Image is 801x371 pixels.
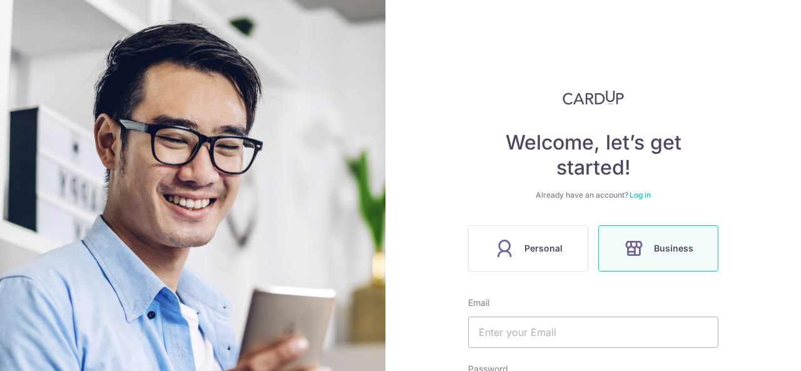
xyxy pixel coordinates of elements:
span: Business [654,241,693,256]
a: Business [593,225,723,272]
a: Personal [463,225,593,272]
input: Enter your Email [468,317,718,348]
label: Email [468,297,489,309]
a: Log in [630,190,651,200]
h4: Welcome, let’s get started! [468,130,718,180]
span: Personal [524,241,563,256]
div: Already have an account? [468,190,718,200]
img: CardUp Logo [563,90,624,105]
